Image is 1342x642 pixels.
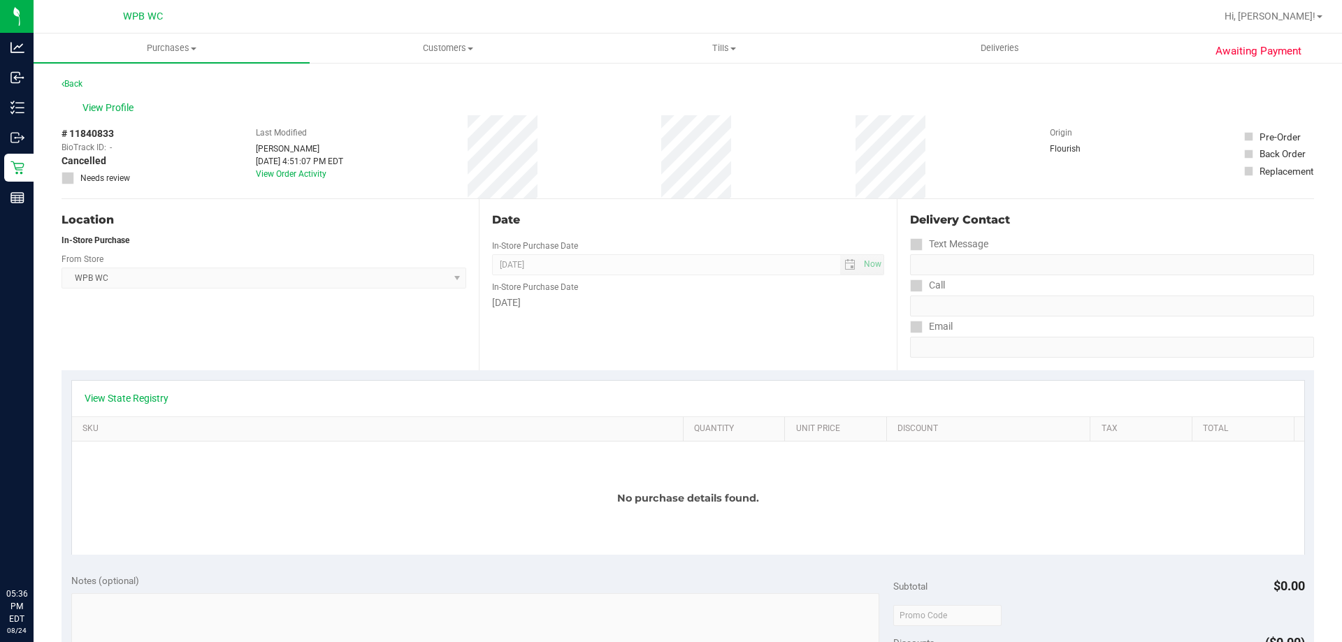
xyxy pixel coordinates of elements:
[62,235,129,245] strong: In-Store Purchase
[256,155,343,168] div: [DATE] 4:51:07 PM EDT
[492,281,578,293] label: In-Store Purchase Date
[82,101,138,115] span: View Profile
[6,588,27,625] p: 05:36 PM EDT
[910,316,953,337] label: Email
[492,296,883,310] div: [DATE]
[82,423,677,435] a: SKU
[34,34,310,63] a: Purchases
[10,101,24,115] inline-svg: Inventory
[586,42,861,54] span: Tills
[492,212,883,228] div: Date
[910,275,945,296] label: Call
[1260,164,1313,178] div: Replacement
[10,71,24,85] inline-svg: Inbound
[10,191,24,205] inline-svg: Reports
[34,42,310,54] span: Purchases
[62,212,466,228] div: Location
[962,42,1038,54] span: Deliveries
[586,34,862,63] a: Tills
[910,234,988,254] label: Text Message
[6,625,27,636] p: 08/24
[10,131,24,145] inline-svg: Outbound
[492,240,578,252] label: In-Store Purchase Date
[893,605,1002,626] input: Promo Code
[796,423,881,435] a: Unit Price
[62,253,103,265] label: From Store
[256,126,307,139] label: Last Modified
[1102,423,1187,435] a: Tax
[62,154,106,168] span: Cancelled
[310,42,585,54] span: Customers
[62,141,106,154] span: BioTrack ID:
[310,34,586,63] a: Customers
[14,530,56,572] iframe: Resource center
[62,79,82,89] a: Back
[1260,147,1306,161] div: Back Order
[71,575,139,586] span: Notes (optional)
[862,34,1138,63] a: Deliveries
[10,161,24,175] inline-svg: Retail
[123,10,163,22] span: WPB WC
[910,296,1314,316] input: Format: (999) 999-9999
[1203,423,1288,435] a: Total
[694,423,779,435] a: Quantity
[893,581,928,592] span: Subtotal
[897,423,1085,435] a: Discount
[256,143,343,155] div: [PERSON_NAME]
[110,141,112,154] span: -
[1050,143,1120,155] div: Flourish
[1274,578,1305,593] span: $0.00
[1225,10,1315,22] span: Hi, [PERSON_NAME]!
[62,126,114,141] span: # 11840833
[256,169,326,179] a: View Order Activity
[85,391,168,405] a: View State Registry
[1050,126,1072,139] label: Origin
[72,442,1304,555] div: No purchase details found.
[1215,43,1301,59] span: Awaiting Payment
[910,254,1314,275] input: Format: (999) 999-9999
[1260,130,1301,144] div: Pre-Order
[10,41,24,54] inline-svg: Analytics
[80,172,130,184] span: Needs review
[910,212,1314,228] div: Delivery Contact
